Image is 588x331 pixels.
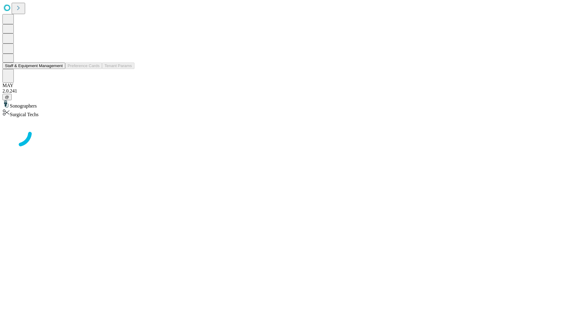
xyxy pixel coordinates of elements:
[2,88,586,94] div: 2.0.241
[2,94,12,100] button: @
[2,100,586,109] div: Sonographers
[2,63,65,69] button: Staff & Equipment Management
[5,95,9,99] span: @
[2,109,586,117] div: Surgical Techs
[2,83,586,88] div: MAY
[65,63,102,69] button: Preference Cards
[102,63,134,69] button: Tenant Params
